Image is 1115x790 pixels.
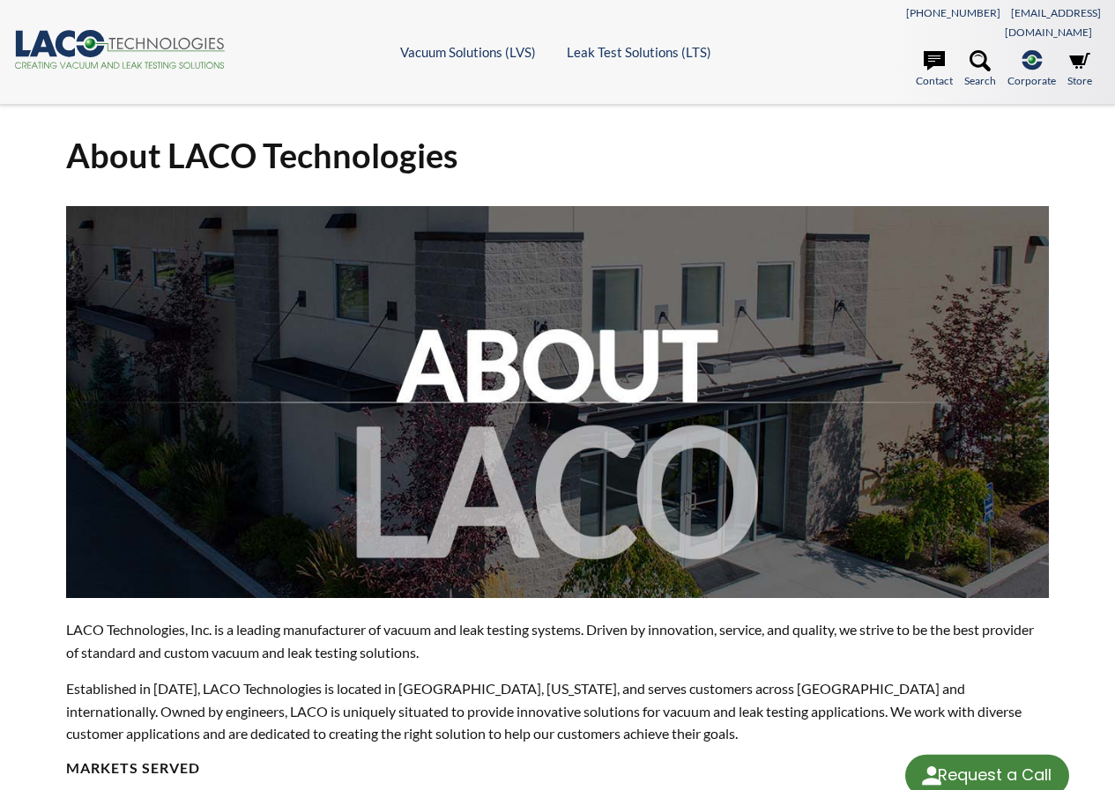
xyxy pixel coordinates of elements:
p: Established in [DATE], LACO Technologies is located in [GEOGRAPHIC_DATA], [US_STATE], and serves ... [66,677,1049,745]
h1: About LACO Technologies [66,134,1049,177]
a: Store [1067,50,1092,89]
a: Leak Test Solutions (LTS) [567,44,711,60]
a: Search [964,50,996,89]
span: Corporate [1007,72,1056,89]
a: Vacuum Solutions (LVS) [400,44,536,60]
img: round button [918,762,946,790]
a: [PHONE_NUMBER] [906,6,1000,19]
a: Contact [916,50,953,89]
p: LACO Technologies, Inc. is a leading manufacturer of vacuum and leak testing systems. Driven by i... [66,618,1049,663]
img: about-laco.jpg [66,206,1049,599]
a: [EMAIL_ADDRESS][DOMAIN_NAME] [1005,6,1101,39]
strong: MARKETS SERVED [66,759,200,776]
